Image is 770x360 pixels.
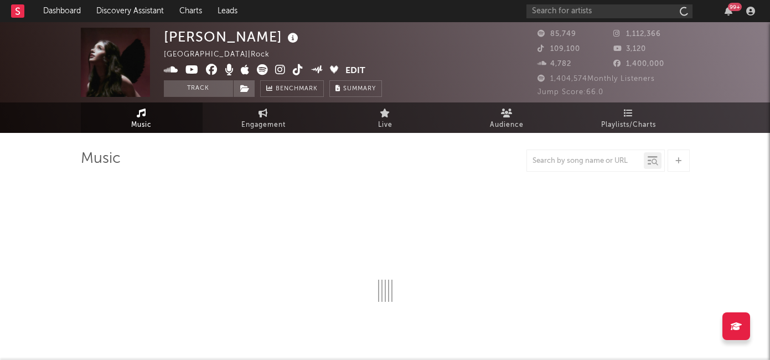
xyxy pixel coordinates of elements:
span: Audience [490,119,524,132]
span: 1,112,366 [613,30,661,38]
span: Jump Score: 66.0 [538,89,603,96]
input: Search for artists [526,4,693,18]
span: Music [131,119,152,132]
span: Summary [343,86,376,92]
span: 1,404,574 Monthly Listeners [538,75,655,83]
button: Summary [329,80,382,97]
span: Live [378,119,392,132]
span: Playlists/Charts [601,119,656,132]
span: 109,100 [538,45,580,53]
button: Edit [345,64,365,78]
a: Audience [446,102,568,133]
span: 4,782 [538,60,571,68]
a: Music [81,102,203,133]
div: 99 + [728,3,742,11]
span: 3,120 [613,45,646,53]
div: [GEOGRAPHIC_DATA] | Rock [164,48,282,61]
a: Playlists/Charts [568,102,690,133]
a: Engagement [203,102,324,133]
span: Benchmark [276,83,318,96]
span: Engagement [241,119,286,132]
button: 99+ [725,7,732,16]
div: [PERSON_NAME] [164,28,301,46]
button: Track [164,80,233,97]
span: 1,400,000 [613,60,664,68]
a: Benchmark [260,80,324,97]
input: Search by song name or URL [527,157,644,166]
a: Live [324,102,446,133]
span: 85,749 [538,30,576,38]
